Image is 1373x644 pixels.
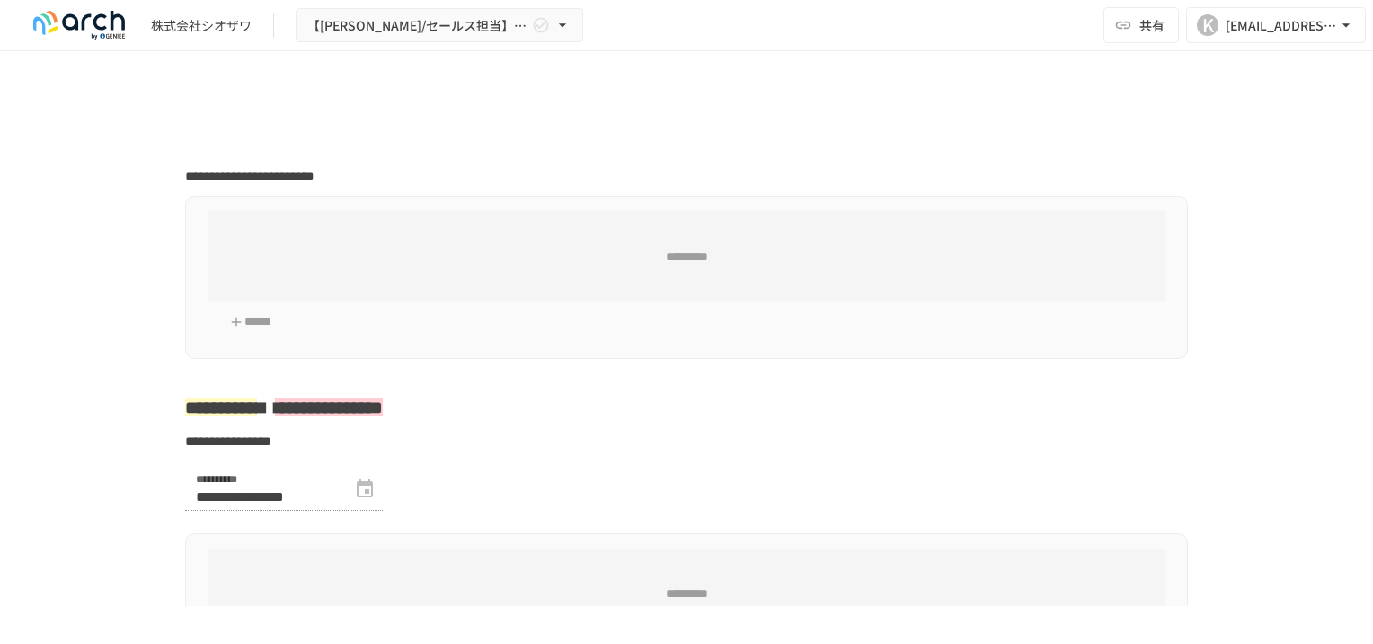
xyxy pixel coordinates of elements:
span: 【[PERSON_NAME]/セールス担当】株式会社シオザワ様_初期設定サポート [307,14,528,37]
button: 【[PERSON_NAME]/セールス担当】株式会社シオザワ様_初期設定サポート [296,8,583,43]
div: 株式会社シオザワ [151,16,252,35]
img: logo-default@2x-9cf2c760.svg [22,11,137,40]
button: 共有 [1103,7,1179,43]
div: [EMAIL_ADDRESS][DOMAIN_NAME] [1226,14,1337,37]
div: K [1197,14,1218,36]
span: 共有 [1139,15,1165,35]
button: K[EMAIL_ADDRESS][DOMAIN_NAME] [1186,7,1366,43]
